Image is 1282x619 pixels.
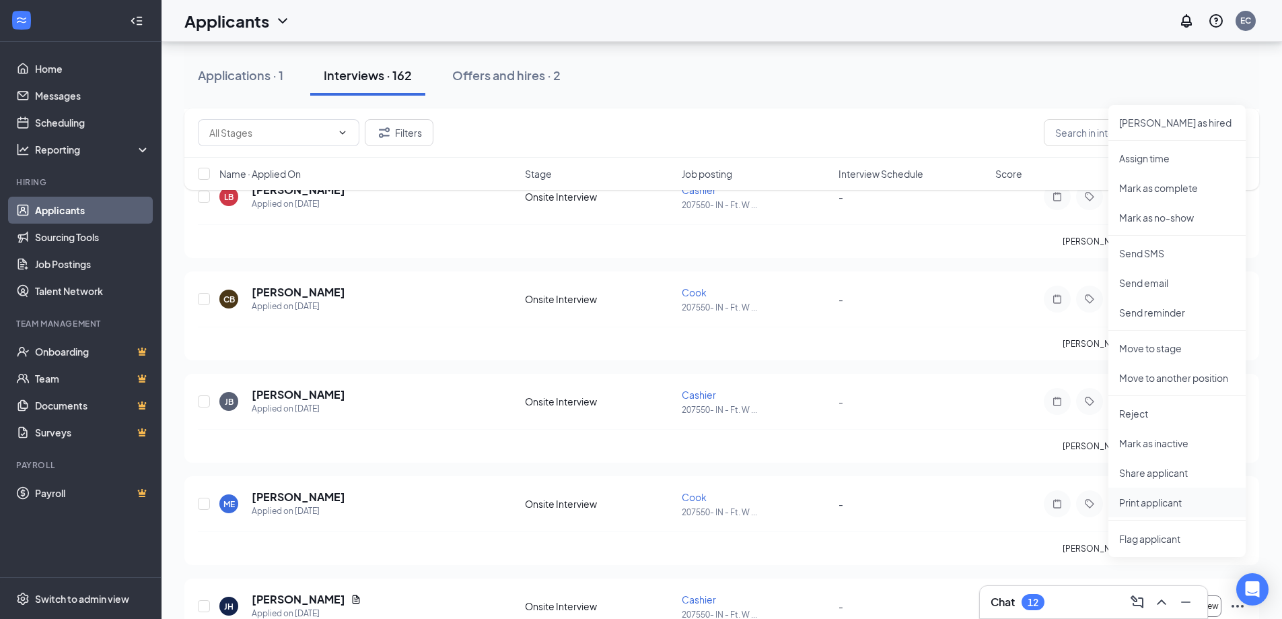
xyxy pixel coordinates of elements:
h5: [PERSON_NAME] [252,285,345,300]
span: Job posting [682,167,732,181]
div: Switch to admin view [35,592,129,606]
a: Applicants [35,197,150,224]
div: Applied on [DATE] [252,402,345,416]
svg: Tag [1081,396,1098,407]
svg: Analysis [16,143,30,156]
h1: Applicants [184,9,269,32]
div: Interviews · 162 [324,67,412,84]
span: - [839,498,843,510]
div: 12 [1028,597,1038,608]
a: Home [35,55,150,82]
span: Cashier [682,593,716,606]
h3: Chat [991,595,1015,610]
div: Onsite Interview [525,292,674,306]
div: Offers and hires · 2 [452,67,561,84]
svg: Tag [1081,498,1098,509]
span: Cashier [682,389,716,401]
svg: ChevronDown [337,127,348,138]
div: CB [223,294,235,305]
h5: [PERSON_NAME] [252,592,345,607]
a: OnboardingCrown [35,338,150,365]
a: DocumentsCrown [35,392,150,419]
svg: Tag [1081,294,1098,304]
a: PayrollCrown [35,480,150,507]
div: Reporting [35,143,151,156]
h5: [PERSON_NAME] [252,490,345,504]
h5: [PERSON_NAME] [252,387,345,402]
p: [PERSON_NAME] has applied more than . [1063,441,1246,452]
a: Sourcing Tools [35,224,150,251]
a: Job Postings [35,251,150,278]
div: JB [225,396,234,408]
span: - [839,600,843,612]
p: [PERSON_NAME] has applied more than . [1063,543,1246,554]
a: Scheduling [35,109,150,136]
div: Onsite Interview [525,497,674,511]
p: 207550- IN - Ft. W ... [682,199,830,211]
div: Applied on [DATE] [252,504,345,518]
span: Cook [682,491,707,503]
input: Search in interviews [1044,119,1246,146]
svg: ChevronDown [275,13,291,29]
div: Team Management [16,318,147,329]
svg: ComposeMessage [1129,594,1145,610]
svg: Note [1049,498,1065,509]
p: 207550- IN - Ft. W ... [682,302,830,313]
div: Applied on [DATE] [252,300,345,313]
div: Payroll [16,459,147,471]
span: - [839,395,843,408]
svg: QuestionInfo [1208,13,1224,29]
div: Open Intercom Messenger [1236,573,1269,606]
a: TeamCrown [35,365,150,392]
svg: Minimize [1178,594,1194,610]
div: Hiring [16,176,147,188]
a: Talent Network [35,278,150,304]
span: Interview Schedule [839,167,923,181]
span: Stage [525,167,552,181]
div: Onsite Interview [525,599,674,613]
span: Name · Applied On [219,167,301,181]
span: Cook [682,286,707,298]
svg: Note [1049,294,1065,304]
svg: ChevronUp [1153,594,1170,610]
a: SurveysCrown [35,419,150,446]
svg: Collapse [130,14,143,28]
button: Minimize [1175,591,1197,613]
span: Score [995,167,1022,181]
svg: Document [351,594,361,605]
svg: Note [1049,396,1065,407]
a: Messages [35,82,150,109]
svg: Filter [376,125,392,141]
div: JH [224,601,234,612]
button: ComposeMessage [1127,591,1148,613]
svg: WorkstreamLogo [15,13,28,27]
div: Applied on [DATE] [252,197,345,211]
div: EC [1240,15,1251,26]
p: [PERSON_NAME] has applied more than . [1063,338,1246,350]
svg: Ellipses [1230,598,1246,614]
input: All Stages [209,125,332,140]
div: ME [223,498,235,510]
p: [PERSON_NAME] has applied more than . [1063,236,1246,247]
div: Applications · 1 [198,67,283,84]
span: - [839,293,843,305]
div: Onsite Interview [525,395,674,408]
svg: Notifications [1178,13,1195,29]
svg: Settings [16,592,30,606]
button: Filter Filters [365,119,433,146]
button: ChevronUp [1151,591,1172,613]
p: 207550- IN - Ft. W ... [682,507,830,518]
p: 207550- IN - Ft. W ... [682,404,830,416]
